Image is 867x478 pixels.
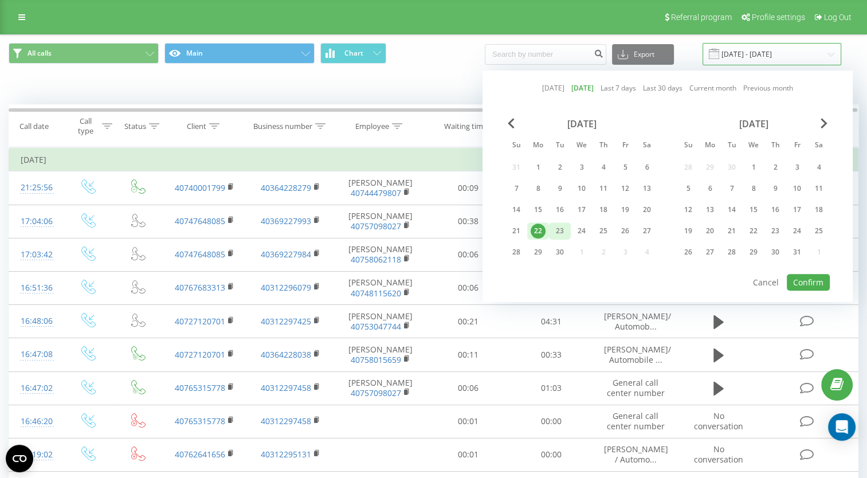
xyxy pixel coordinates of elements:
a: Previous month [743,83,793,94]
div: 14 [724,202,739,217]
a: 40364228279 [261,182,311,193]
div: Wed Oct 15, 2025 [743,201,764,218]
div: Fri Sep 19, 2025 [614,201,636,218]
abbr: Saturday [638,138,656,155]
span: Referral program [671,13,732,22]
div: Fri Oct 17, 2025 [786,201,808,218]
div: 17 [574,202,589,217]
div: 22 [746,224,761,238]
button: Cancel [747,274,785,291]
div: 25 [596,224,611,238]
div: Wed Sep 10, 2025 [571,180,593,197]
abbr: Saturday [810,138,827,155]
abbr: Tuesday [723,138,740,155]
div: Wed Oct 1, 2025 [743,159,764,176]
div: 28 [724,245,739,260]
div: Sun Oct 26, 2025 [677,244,699,261]
span: Next Month [821,118,827,128]
div: 2 [552,160,567,175]
a: 40312297425 [261,316,311,327]
td: 00:09 [427,171,510,205]
div: 16:51:36 [21,277,50,299]
td: 00:00 [509,405,593,438]
div: 18 [811,202,826,217]
a: 40758015659 [351,354,401,365]
div: 29 [531,245,546,260]
div: 9 [768,181,783,196]
div: 5 [618,160,633,175]
div: 19 [681,224,696,238]
span: No conversation [694,444,743,465]
div: 4 [811,160,826,175]
div: 30 [768,245,783,260]
abbr: Sunday [508,138,525,155]
div: 27 [703,245,717,260]
div: 15 [746,202,761,217]
div: 16 [552,202,567,217]
div: 25 [811,224,826,238]
div: 15 [531,202,546,217]
div: Fri Oct 10, 2025 [786,180,808,197]
button: Open CMP widget [6,445,33,472]
td: General call center number [593,405,678,438]
abbr: Wednesday [745,138,762,155]
div: 17:03:42 [21,244,50,266]
div: Wed Sep 24, 2025 [571,222,593,240]
abbr: Wednesday [573,138,590,155]
div: Fri Oct 24, 2025 [786,222,808,240]
div: Mon Sep 15, 2025 [527,201,549,218]
div: Sat Sep 20, 2025 [636,201,658,218]
td: 00:01 [427,405,510,438]
a: [DATE] [542,83,564,94]
div: Fri Sep 12, 2025 [614,180,636,197]
td: 00:21 [427,305,510,338]
td: [PERSON_NAME] [334,205,427,238]
div: 7 [724,181,739,196]
div: Call type [72,116,99,136]
div: 4 [596,160,611,175]
div: Sun Sep 14, 2025 [505,201,527,218]
div: Sat Oct 4, 2025 [808,159,830,176]
div: 1 [531,160,546,175]
div: Mon Sep 1, 2025 [527,159,549,176]
a: 40767683313 [175,282,225,293]
div: Mon Oct 13, 2025 [699,201,721,218]
div: [DATE] [677,118,830,130]
div: Tue Oct 28, 2025 [721,244,743,261]
abbr: Friday [617,138,634,155]
a: 40364228038 [261,349,311,360]
div: Mon Oct 6, 2025 [699,180,721,197]
a: 40762641656 [175,449,225,460]
div: Thu Oct 9, 2025 [764,180,786,197]
td: [PERSON_NAME] [334,271,427,304]
div: Fri Sep 5, 2025 [614,159,636,176]
div: 1 [746,160,761,175]
div: 26 [618,224,633,238]
div: Sat Sep 6, 2025 [636,159,658,176]
div: Status [124,122,146,131]
div: 10 [790,181,805,196]
button: All calls [9,43,159,64]
div: Call date [19,122,49,131]
td: 00:06 [427,371,510,405]
a: 40740001799 [175,182,225,193]
a: 40757098027 [351,387,401,398]
div: 2 [768,160,783,175]
div: Thu Oct 2, 2025 [764,159,786,176]
div: 11 [811,181,826,196]
div: Wed Oct 22, 2025 [743,222,764,240]
a: 40757098027 [351,221,401,232]
td: [PERSON_NAME] [334,338,427,371]
div: [DATE] [505,118,658,130]
div: 16:47:08 [21,343,50,366]
a: 40758062118 [351,254,401,265]
a: 40312297458 [261,416,311,426]
div: Fri Oct 3, 2025 [786,159,808,176]
div: 3 [790,160,805,175]
span: [PERSON_NAME]/ Automobile ... [604,344,671,365]
div: 20 [640,202,654,217]
div: Sat Oct 11, 2025 [808,180,830,197]
div: Thu Sep 25, 2025 [593,222,614,240]
div: 8 [531,181,546,196]
span: All calls [28,49,52,58]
